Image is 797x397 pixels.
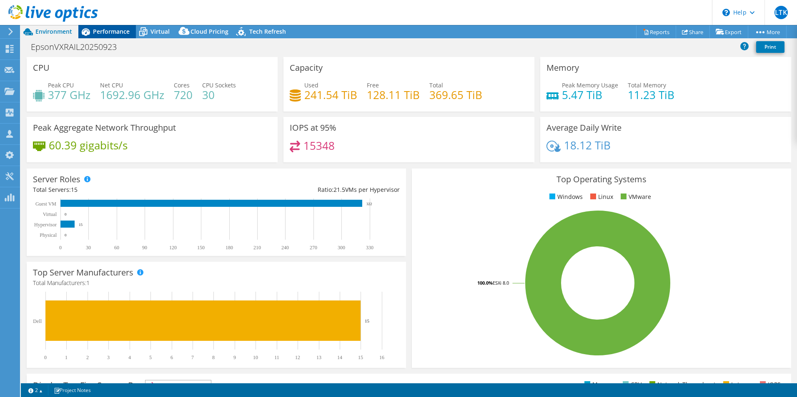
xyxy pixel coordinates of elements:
[33,123,176,132] h3: Peak Aggregate Network Throughput
[23,385,48,395] a: 2
[253,355,258,360] text: 10
[33,268,133,277] h3: Top Server Manufacturers
[212,355,215,360] text: 8
[33,318,42,324] text: Dell
[748,25,787,38] a: More
[621,380,642,389] li: CPU
[169,245,177,251] text: 120
[367,90,420,99] h4: 128.11 TiB
[281,245,289,251] text: 240
[636,25,676,38] a: Reports
[316,355,321,360] text: 13
[619,192,651,201] li: VMware
[86,279,90,287] span: 1
[366,245,373,251] text: 330
[676,25,710,38] a: Share
[71,186,78,194] span: 15
[721,380,752,389] li: Latency
[86,245,91,251] text: 30
[65,355,68,360] text: 1
[647,380,716,389] li: Network Throughput
[358,355,363,360] text: 15
[418,175,785,184] h3: Top Operating Systems
[628,81,666,89] span: Total Memory
[564,141,611,150] h4: 18.12 TiB
[758,380,781,389] li: IOPS
[35,201,56,207] text: Guest VM
[304,81,318,89] span: Used
[128,355,131,360] text: 4
[338,245,345,251] text: 300
[202,90,236,99] h4: 30
[233,355,236,360] text: 9
[65,212,67,216] text: 0
[114,245,119,251] text: 60
[310,245,317,251] text: 270
[174,81,190,89] span: Cores
[145,380,211,390] span: IOPS
[86,355,89,360] text: 2
[191,355,194,360] text: 7
[170,355,173,360] text: 6
[48,81,74,89] span: Peak CPU
[477,280,493,286] tspan: 100.0%
[48,90,90,99] h4: 377 GHz
[174,90,193,99] h4: 720
[33,278,400,288] h4: Total Manufacturers:
[35,27,72,35] span: Environment
[429,81,443,89] span: Total
[756,41,784,53] a: Print
[249,27,286,35] span: Tech Refresh
[59,245,62,251] text: 0
[333,186,345,194] span: 21.5
[366,202,372,206] text: 322
[379,355,384,360] text: 16
[493,280,509,286] tspan: ESXi 8.0
[562,90,618,99] h4: 5.47 TiB
[48,385,97,395] a: Project Notes
[290,63,323,72] h3: Capacity
[43,211,57,217] text: Virtual
[547,192,583,201] li: Windows
[33,63,50,72] h3: CPU
[100,90,164,99] h4: 1692.96 GHz
[142,245,147,251] text: 90
[33,175,80,184] h3: Server Roles
[65,233,67,237] text: 0
[562,81,618,89] span: Peak Memory Usage
[49,141,128,150] h4: 60.39 gigabits/s
[304,90,357,99] h4: 241.54 TiB
[546,63,579,72] h3: Memory
[546,123,622,132] h3: Average Daily Write
[628,90,674,99] h4: 11.23 TiB
[588,192,613,201] li: Linux
[34,222,57,228] text: Hypervisor
[295,355,300,360] text: 12
[100,81,123,89] span: Net CPU
[40,232,57,238] text: Physical
[274,355,279,360] text: 11
[149,355,152,360] text: 5
[27,42,130,52] h1: EpsonVXRAIL20250923
[197,245,205,251] text: 150
[202,81,236,89] span: CPU Sockets
[79,223,83,227] text: 15
[290,123,336,132] h3: IOPS at 95%
[582,380,615,389] li: Memory
[303,141,335,150] h4: 15348
[365,318,370,323] text: 15
[337,355,342,360] text: 14
[429,90,482,99] h4: 369.65 TiB
[33,185,216,194] div: Total Servers:
[709,25,748,38] a: Export
[226,245,233,251] text: 180
[216,185,400,194] div: Ratio: VMs per Hypervisor
[93,27,130,35] span: Performance
[150,27,170,35] span: Virtual
[774,6,788,19] span: LTK
[253,245,261,251] text: 210
[722,9,730,16] svg: \n
[190,27,228,35] span: Cloud Pricing
[367,81,379,89] span: Free
[107,355,110,360] text: 3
